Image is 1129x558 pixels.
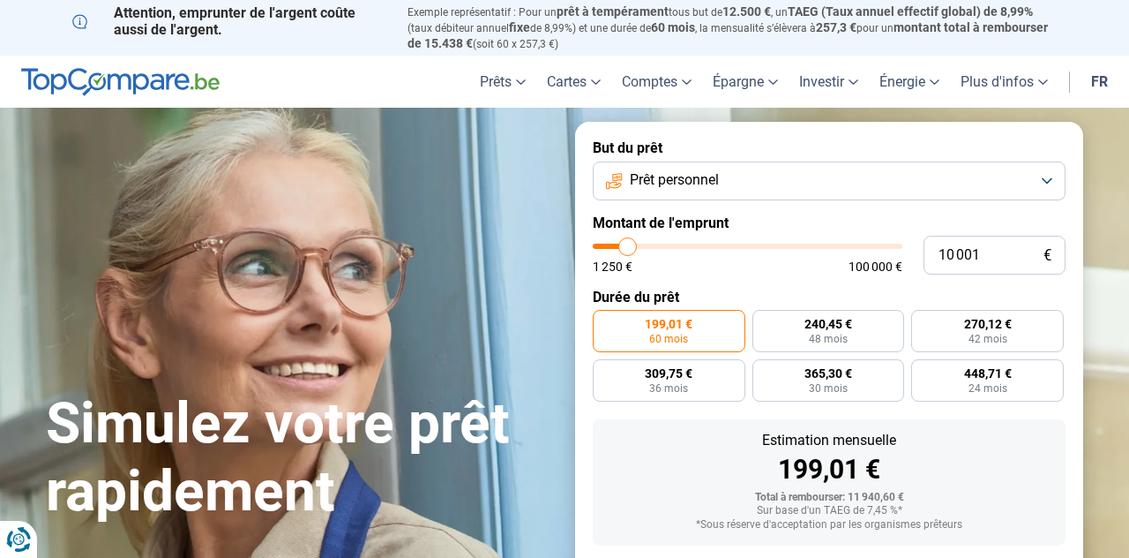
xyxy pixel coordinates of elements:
[849,260,902,273] span: 100 000 €
[645,318,692,330] span: 199,01 €
[804,367,852,380] span: 365,30 €
[21,68,220,96] img: TopCompare
[509,20,530,34] span: fixe
[1043,248,1051,263] span: €
[593,215,1065,231] label: Montant de l'emprunt
[1080,56,1118,108] a: fr
[611,56,702,108] a: Comptes
[869,56,950,108] a: Énergie
[804,318,852,330] span: 240,45 €
[809,334,848,344] span: 48 mois
[816,20,856,34] span: 257,3 €
[651,20,695,34] span: 60 mois
[593,289,1065,305] label: Durée du prêt
[968,334,1007,344] span: 42 mois
[593,162,1065,200] button: Prêt personnel
[722,4,771,19] span: 12.500 €
[607,492,1051,504] div: Total à rembourser: 11 940,60 €
[968,383,1007,394] span: 24 mois
[789,56,869,108] a: Investir
[536,56,611,108] a: Cartes
[607,434,1051,448] div: Estimation mensuelle
[964,318,1012,330] span: 270,12 €
[607,519,1051,532] div: *Sous réserve d'acceptation par les organismes prêteurs
[649,334,688,344] span: 60 mois
[788,4,1033,19] span: TAEG (Taux annuel effectif global) de 8,99%
[469,56,536,108] a: Prêts
[630,170,719,190] span: Prêt personnel
[649,383,688,394] span: 36 mois
[702,56,789,108] a: Épargne
[72,4,386,38] p: Attention, emprunter de l'argent coûte aussi de l'argent.
[607,505,1051,517] div: Sur base d'un TAEG de 7,45 %*
[645,367,692,380] span: 309,75 €
[46,390,554,526] h1: Simulez votre prêt rapidement
[607,456,1051,483] div: 199,01 €
[809,383,848,394] span: 30 mois
[593,260,632,273] span: 1 250 €
[950,56,1058,108] a: Plus d'infos
[407,4,1057,51] p: Exemple représentatif : Pour un tous but de , un (taux débiteur annuel de 8,99%) et une durée de ...
[593,139,1065,156] label: But du prêt
[964,367,1012,380] span: 448,71 €
[557,4,669,19] span: prêt à tempérament
[407,20,1048,50] span: montant total à rembourser de 15.438 €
